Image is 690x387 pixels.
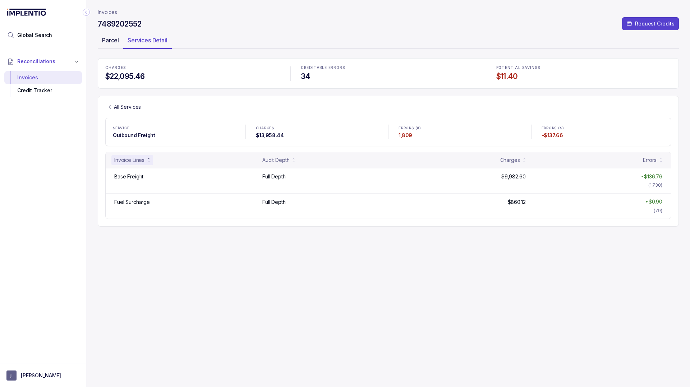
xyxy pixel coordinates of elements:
[4,53,82,69] button: Reconciliations
[82,8,91,17] div: Collapse Icon
[262,157,289,164] div: Audit Depth
[17,58,55,65] span: Reconciliations
[496,66,671,70] p: POTENTIAL SAVINGS
[10,71,76,84] div: Invoices
[500,157,520,164] div: Charges
[301,66,476,70] p: CREDITABLE ERRORS
[641,176,643,178] img: green pointer downwards
[17,32,52,39] span: Global Search
[114,103,141,111] p: All Services
[113,132,235,138] h4: Outbound Freight
[648,182,662,189] div: (1,730)
[98,34,679,49] ul: Tab Group
[645,201,648,203] img: green pointer downwards
[98,19,142,29] h4: 7489202552
[105,103,142,111] a: Link All Services
[105,71,280,81] h4: $22,095.46
[394,121,525,143] li: Statistic ERRORS (#)
[21,372,61,379] p: [PERSON_NAME]
[496,71,671,81] h4: $11.40
[128,36,167,45] p: Services Detail
[252,121,383,143] li: Statistic CHARGES
[301,71,476,81] h4: 34
[649,198,662,205] p: $0.90
[399,132,521,138] h4: 1,809
[644,173,662,180] p: $136.76
[501,173,526,180] p: $9,982.60
[114,157,144,164] div: Invoice Lines
[542,132,664,138] h4: -$137.66
[114,173,143,180] p: Base Freight
[105,66,280,70] p: CHARGES
[10,84,76,97] div: Credit Tracker
[654,207,662,214] div: (79)
[399,126,421,130] p: ERRORS (#)
[262,199,286,206] p: Full Depth
[256,126,275,130] p: CHARGES
[105,118,671,146] ul: Statistic Highlights
[635,20,675,27] p: Request Credits
[102,36,119,45] p: Parcel
[114,199,150,206] p: Fuel Surcharge
[109,121,240,143] li: Statistic SERVICE
[508,199,526,206] p: $860.12
[4,70,82,99] div: Reconciliations
[542,126,564,130] p: ERRORS ($)
[113,126,132,130] p: SERVICE
[98,34,123,49] li: Tab Parcel
[262,173,286,180] p: Full Depth
[643,157,657,164] div: Errors
[6,370,17,381] span: User initials
[256,132,378,138] h4: $13,958.44
[6,370,80,381] button: User initials[PERSON_NAME]
[98,9,117,16] nav: breadcrumb
[98,9,117,16] a: Invoices
[537,121,668,143] li: Statistic ERRORS ($)
[622,17,679,30] button: Request Credits
[123,34,172,49] li: Tab Services Detail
